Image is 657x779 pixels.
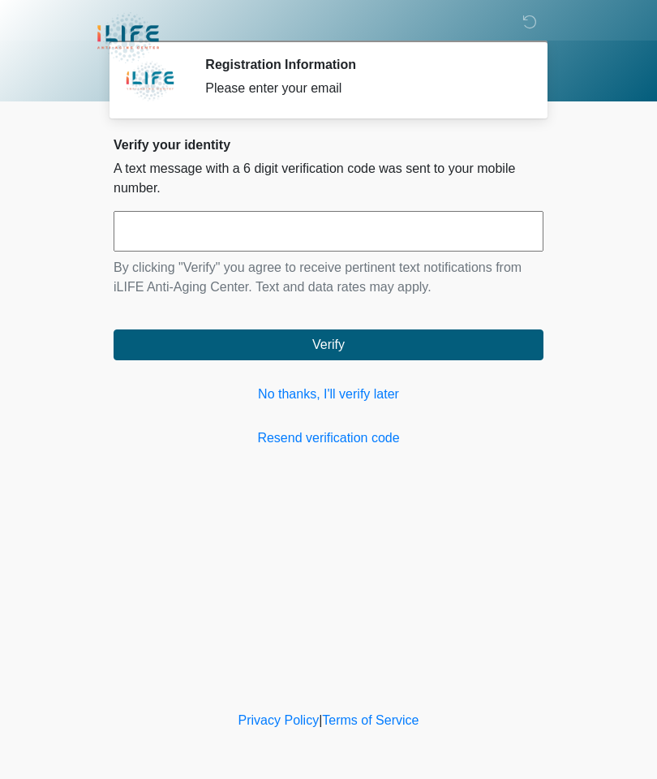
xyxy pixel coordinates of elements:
[126,57,174,105] img: Agent Avatar
[319,713,322,727] a: |
[114,137,543,153] h2: Verify your identity
[205,79,519,98] div: Please enter your email
[114,159,543,198] p: A text message with a 6 digit verification code was sent to your mobile number.
[114,258,543,297] p: By clicking "Verify" you agree to receive pertinent text notifications from iLIFE Anti-Aging Cent...
[114,428,543,448] a: Resend verification code
[114,329,543,360] button: Verify
[322,713,419,727] a: Terms of Service
[238,713,320,727] a: Privacy Policy
[97,12,159,63] img: iLIFE Anti-Aging Center Logo
[114,385,543,404] a: No thanks, I'll verify later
